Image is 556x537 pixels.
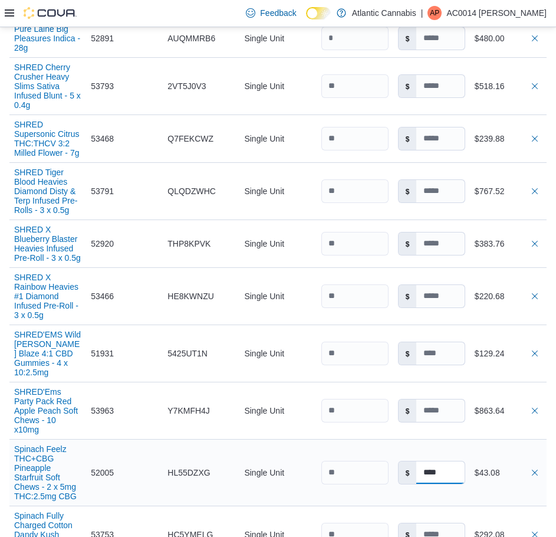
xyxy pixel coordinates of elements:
div: AC0014 Parsons Josh [427,6,442,20]
span: Feedback [260,7,296,19]
span: 52005 [91,466,114,480]
span: Dark Mode [306,19,307,20]
button: Pure Laine Big Pleasures Indica - 28g [14,24,81,53]
div: Single Unit [239,284,316,308]
button: SHRED X Rainbow Heavies #1 Diamond Infused Pre-Roll - 3 x 0.5g [14,273,81,320]
button: Spinach Feelz THC+CBG Pineapple Starfruit Soft Chews - 2 x 5mg THC:2.5mg CBG [14,444,81,501]
div: Single Unit [239,399,316,423]
div: $43.08 [475,466,542,480]
label: $ [399,400,417,422]
label: $ [399,342,417,365]
div: Single Unit [239,27,316,50]
div: Single Unit [239,74,316,98]
span: 53791 [91,184,114,198]
label: $ [399,127,417,150]
label: $ [399,233,417,255]
button: SHRED'EMS Wild [PERSON_NAME] Blaze 4:1 CBD Gummies - 4 x 10:2.5mg [14,330,81,377]
span: 5425UT1N [167,346,208,361]
span: 53793 [91,79,114,93]
span: 51931 [91,346,114,361]
div: $480.00 [475,31,542,45]
span: AP [430,6,439,20]
span: 53468 [91,132,114,146]
p: | [421,6,423,20]
div: Single Unit [239,461,316,484]
span: HE8KWNZU [167,289,214,303]
div: $239.88 [475,132,542,146]
div: $220.68 [475,289,542,303]
span: THP8KPVK [167,237,210,251]
label: $ [399,27,417,50]
p: AC0014 [PERSON_NAME] [446,6,547,20]
div: Single Unit [239,342,316,365]
span: 52920 [91,237,114,251]
span: 53466 [91,289,114,303]
div: $383.76 [475,237,542,251]
button: SHRED Supersonic Citrus THC:THCV 3:2 Milled Flower - 7g [14,120,81,158]
span: 52891 [91,31,114,45]
span: 53963 [91,404,114,418]
label: $ [399,285,417,307]
div: $518.16 [475,79,542,93]
img: Cova [24,7,77,19]
label: $ [399,461,417,484]
span: 2VT5J0V3 [167,79,206,93]
label: $ [399,180,417,202]
span: Y7KMFH4J [167,404,210,418]
div: $767.52 [475,184,542,198]
div: $863.64 [475,404,542,418]
div: Single Unit [239,179,316,203]
button: SHRED Cherry Crusher Heavy Slims Sativa Infused Blunt - 5 x 0.4g [14,63,81,110]
span: QLQDZWHC [167,184,216,198]
button: SHRED'Ems Party Pack Red Apple Peach Soft Chews - 10 x10mg [14,387,81,434]
a: Feedback [241,1,301,25]
div: Single Unit [239,232,316,256]
div: Single Unit [239,127,316,150]
button: SHRED X Blueberry Blaster Heavies Infused Pre-Roll - 3 x 0.5g [14,225,81,263]
span: AUQMMRB6 [167,31,215,45]
input: Dark Mode [306,7,331,19]
span: HL55DZXG [167,466,210,480]
button: SHRED Tiger Blood Heavies Diamond Disty & Terp Infused Pre-Rolls - 3 x 0.5g [14,168,81,215]
span: Q7FEKCWZ [167,132,213,146]
label: $ [399,75,417,97]
div: $129.24 [475,346,542,361]
p: Atlantic Cannabis [352,6,416,20]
